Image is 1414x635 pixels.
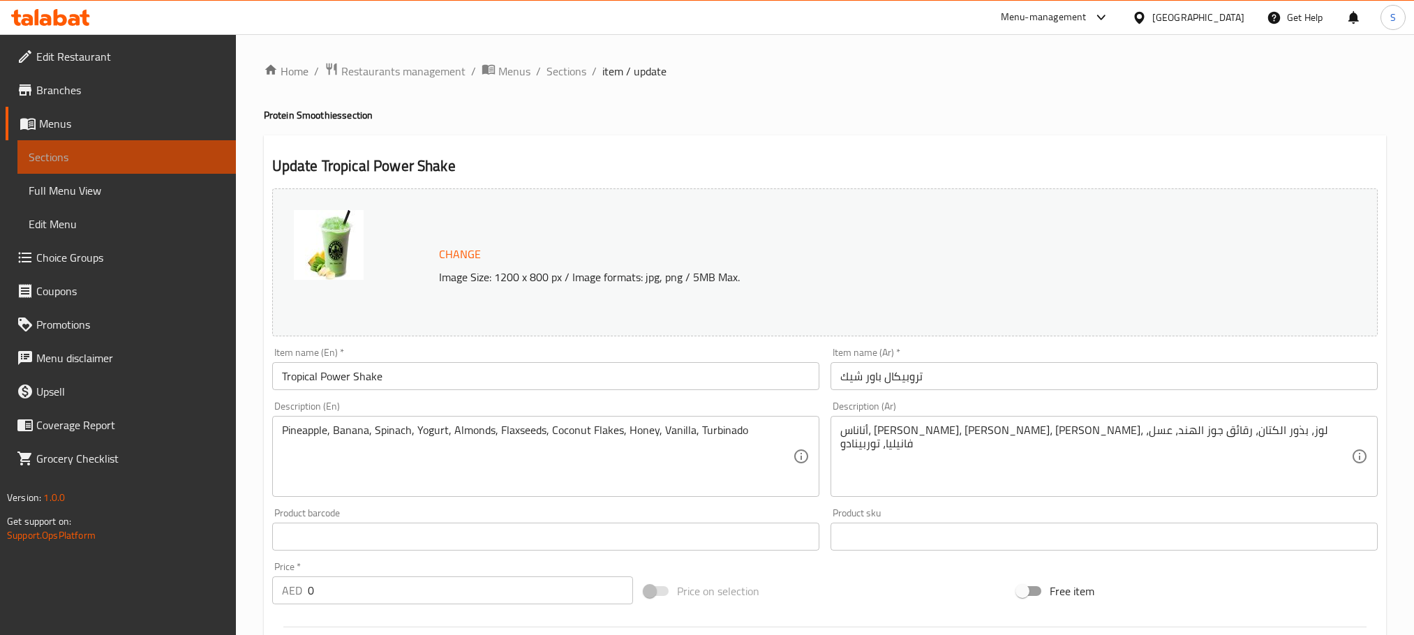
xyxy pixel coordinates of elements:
textarea: أناناس، [PERSON_NAME]، [PERSON_NAME]، [PERSON_NAME]، لوز، بذور الكتان، رقائق جوز الهند، عسل، فاني... [840,424,1351,490]
a: Menu disclaimer [6,341,236,375]
a: Restaurants management [325,62,466,80]
a: Support.OpsPlatform [7,526,96,544]
li: / [471,63,476,80]
a: Upsell [6,375,236,408]
span: Grocery Checklist [36,450,225,467]
a: Choice Groups [6,241,236,274]
a: Menus [482,62,530,80]
span: Price on selection [677,583,759,599]
a: Sections [17,140,236,174]
a: Promotions [6,308,236,341]
span: Get support on: [7,512,71,530]
span: Coupons [36,283,225,299]
a: Coupons [6,274,236,308]
p: Image Size: 1200 x 800 px / Image formats: jpg, png / 5MB Max. [433,269,1230,285]
button: Change [433,240,486,269]
span: Edit Restaurant [36,48,225,65]
span: Edit Menu [29,216,225,232]
nav: breadcrumb [264,62,1386,80]
p: AED [282,582,302,599]
span: Choice Groups [36,249,225,266]
a: Edit Menu [17,207,236,241]
input: Enter name En [272,362,819,390]
span: Branches [36,82,225,98]
a: Menus [6,107,236,140]
a: Edit Restaurant [6,40,236,73]
a: Full Menu View [17,174,236,207]
span: Full Menu View [29,182,225,199]
span: Promotions [36,316,225,333]
h2: Update Tropical Power Shake [272,156,1378,177]
li: / [536,63,541,80]
span: Restaurants management [341,63,466,80]
li: / [314,63,319,80]
input: Please enter product sku [831,523,1378,551]
span: Sections [29,149,225,165]
span: Version: [7,488,41,507]
a: Branches [6,73,236,107]
a: Sections [546,63,586,80]
h4: Protein Smoothies section [264,108,1386,122]
span: Menus [39,115,225,132]
span: Free item [1050,583,1094,599]
span: S [1390,10,1396,25]
img: Tropical_Powershake638859474323030443.jpg [294,210,364,280]
span: Change [439,244,481,264]
a: Home [264,63,308,80]
input: Please enter product barcode [272,523,819,551]
span: item / update [602,63,667,80]
span: Menus [498,63,530,80]
span: Coverage Report [36,417,225,433]
div: Menu-management [1001,9,1087,26]
span: 1.0.0 [43,488,65,507]
textarea: Pineapple, Banana, Spinach, Yogurt, Almonds, Flaxseeds, Coconut Flakes, Honey, Vanilla, Turbinado [282,424,793,490]
a: Coverage Report [6,408,236,442]
div: [GEOGRAPHIC_DATA] [1152,10,1244,25]
input: Enter name Ar [831,362,1378,390]
a: Grocery Checklist [6,442,236,475]
input: Please enter price [308,576,633,604]
li: / [592,63,597,80]
span: Upsell [36,383,225,400]
span: Menu disclaimer [36,350,225,366]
